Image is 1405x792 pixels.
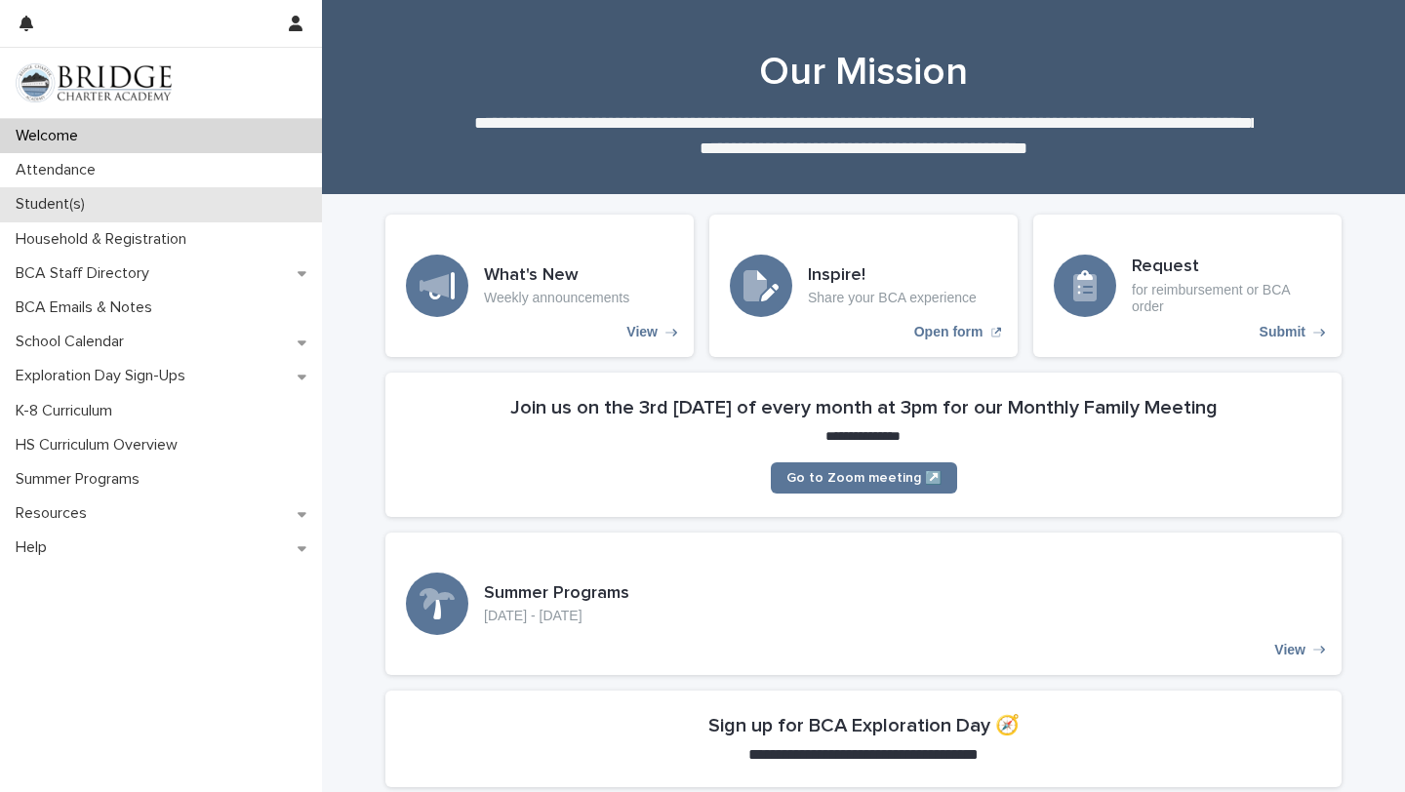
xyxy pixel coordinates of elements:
[771,462,957,494] a: Go to Zoom meeting ↗️
[385,49,1342,96] h1: Our Mission
[1132,282,1321,315] p: for reimbursement or BCA order
[8,367,201,385] p: Exploration Day Sign-Ups
[8,298,168,317] p: BCA Emails & Notes
[8,127,94,145] p: Welcome
[484,583,629,605] h3: Summer Programs
[914,324,983,340] p: Open form
[786,471,942,485] span: Go to Zoom meeting ↗️
[16,63,172,102] img: V1C1m3IdTEidaUdm9Hs0
[8,402,128,420] p: K-8 Curriculum
[8,436,193,455] p: HS Curriculum Overview
[8,470,155,489] p: Summer Programs
[1274,642,1305,658] p: View
[8,333,140,351] p: School Calendar
[1260,324,1305,340] p: Submit
[8,195,100,214] p: Student(s)
[8,538,62,557] p: Help
[808,290,977,306] p: Share your BCA experience
[808,265,977,287] h3: Inspire!
[385,215,694,357] a: View
[1132,257,1321,278] h3: Request
[484,290,629,306] p: Weekly announcements
[1033,215,1342,357] a: Submit
[8,230,202,249] p: Household & Registration
[8,161,111,179] p: Attendance
[8,264,165,283] p: BCA Staff Directory
[484,265,629,287] h3: What's New
[626,324,658,340] p: View
[484,608,629,624] p: [DATE] - [DATE]
[385,533,1342,675] a: View
[8,504,102,523] p: Resources
[708,714,1020,737] h2: Sign up for BCA Exploration Day 🧭
[709,215,1018,357] a: Open form
[510,396,1218,419] h2: Join us on the 3rd [DATE] of every month at 3pm for our Monthly Family Meeting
